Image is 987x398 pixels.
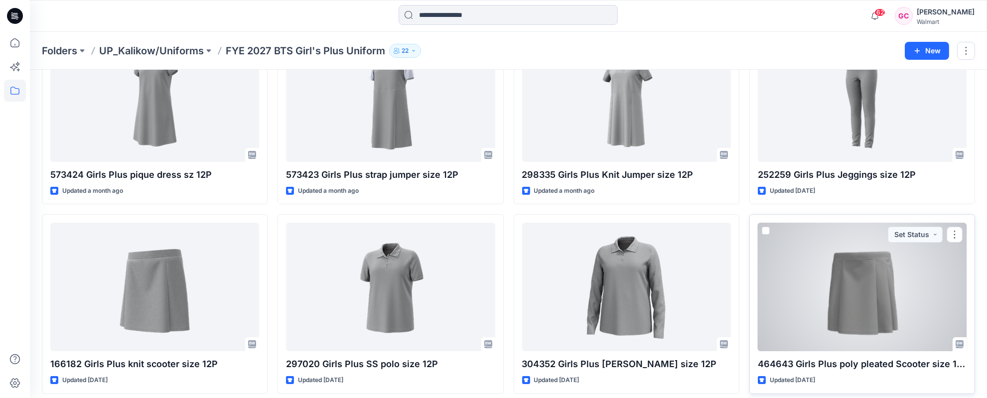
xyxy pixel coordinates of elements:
[522,357,731,371] p: 304352 Girls Plus [PERSON_NAME] size 12P
[758,33,967,162] a: 252259 Girls Plus Jeggings size 12P
[99,44,204,58] a: UP_Kalikow/Uniforms
[522,223,731,351] a: 304352 Girls Plus LS polo size 12P
[905,42,949,60] button: New
[522,168,731,182] p: 298335 Girls Plus Knit Jumper size 12P
[758,168,967,182] p: 252259 Girls Plus Jeggings size 12P
[389,44,421,58] button: 22
[522,33,731,162] a: 298335 Girls Plus Knit Jumper size 12P
[42,44,77,58] a: Folders
[770,186,815,196] p: Updated [DATE]
[62,375,108,386] p: Updated [DATE]
[758,223,967,351] a: 464643 Girls Plus poly pleated Scooter size 12P
[50,223,259,351] a: 166182 Girls Plus knit scooter size 12P
[770,375,815,386] p: Updated [DATE]
[874,8,885,16] span: 62
[917,18,975,25] div: Walmart
[534,186,595,196] p: Updated a month ago
[895,7,913,25] div: GC
[62,186,123,196] p: Updated a month ago
[534,375,579,386] p: Updated [DATE]
[298,186,359,196] p: Updated a month ago
[298,375,343,386] p: Updated [DATE]
[286,223,495,351] a: 297020 Girls Plus SS polo size 12P
[758,357,967,371] p: 464643 Girls Plus poly pleated Scooter size 12P
[50,33,259,162] a: 573424 Girls Plus pique dress sz 12P
[226,44,385,58] p: FYE 2027 BTS Girl's Plus Uniform
[286,33,495,162] a: 573423 Girls Plus strap jumper size 12P
[402,45,409,56] p: 22
[286,168,495,182] p: 573423 Girls Plus strap jumper size 12P
[286,357,495,371] p: 297020 Girls Plus SS polo size 12P
[917,6,975,18] div: [PERSON_NAME]
[50,357,259,371] p: 166182 Girls Plus knit scooter size 12P
[50,168,259,182] p: 573424 Girls Plus pique dress sz 12P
